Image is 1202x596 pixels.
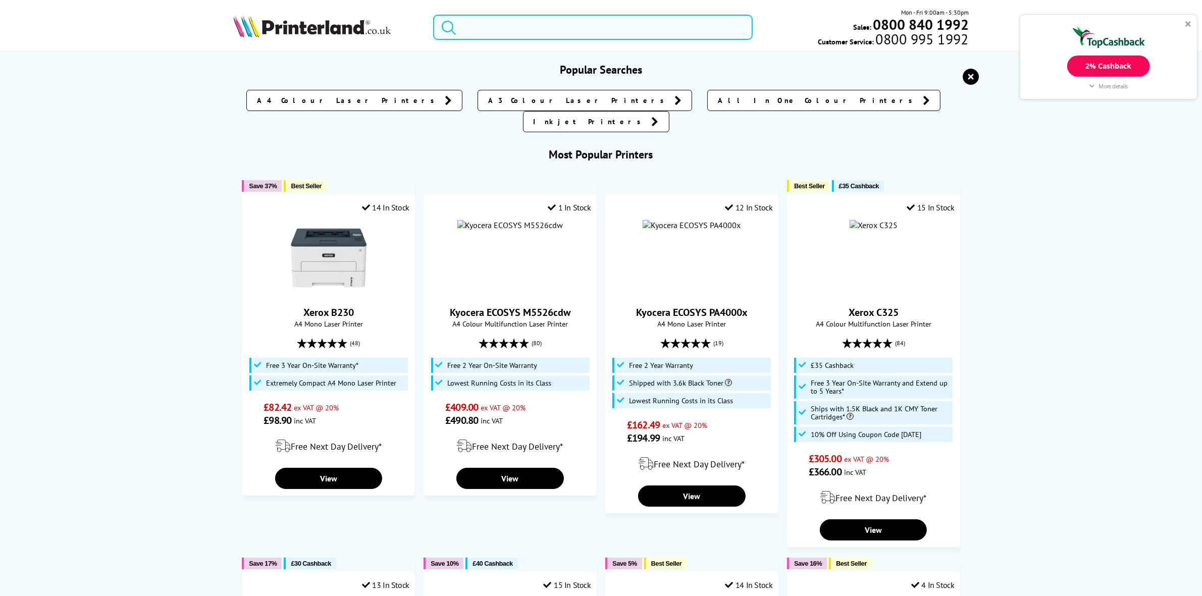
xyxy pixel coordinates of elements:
h3: Popular Searches [233,63,969,77]
a: A4 Colour Laser Printers [246,90,462,111]
span: inc VAT [662,434,685,443]
span: ex VAT @ 20% [844,454,889,464]
div: 12 In Stock [725,202,772,212]
span: Best Seller [291,182,322,190]
span: £98.90 [264,414,291,427]
span: £409.00 [445,401,478,414]
span: £162.49 [627,418,660,431]
span: £490.80 [445,414,478,427]
div: 15 In Stock [544,580,591,590]
span: inc VAT [844,467,866,477]
span: (19) [713,334,723,353]
span: (80) [532,334,542,353]
span: 10% Off Using Coupon Code [DATE] [811,430,921,439]
img: Kyocera ECOSYS PA4000x [643,220,741,230]
span: Save 16% [794,560,822,567]
span: A4 Colour Laser Printers [257,95,440,105]
span: £305.00 [809,452,842,465]
a: 0800 840 1992 [871,20,969,29]
button: £30 Cashback [284,558,336,569]
img: Printerland Logo [233,15,391,37]
a: Printerland Logo [233,15,421,39]
span: £82.42 [264,401,291,414]
button: Save 10% [424,558,463,569]
span: ex VAT @ 20% [662,420,707,430]
span: £366.00 [809,465,842,478]
div: 14 In Stock [725,580,772,590]
div: 1 In Stock [548,202,591,212]
span: Mon - Fri 9:00am - 5:30pm [901,8,969,17]
span: Free 2 Year On-Site Warranty [448,361,538,369]
span: Shipped with 3.6k Black Toner [629,379,732,387]
span: Save 10% [431,560,458,567]
span: ex VAT @ 20% [294,403,339,412]
a: View [638,485,745,507]
button: Save 37% [242,180,282,192]
a: Xerox C325 [849,306,899,319]
span: Customer Service: [818,34,969,46]
span: inc VAT [481,416,503,425]
span: (48) [350,334,360,353]
a: Xerox B230 [303,306,354,319]
span: A4 Colour Multifunction Laser Printer [793,319,954,329]
input: Search product or brand [433,15,752,40]
a: A3 Colour Laser Printers [478,90,692,111]
span: All In One Colour Printers [718,95,918,105]
a: Xerox B230 [291,288,367,298]
span: 0800 995 1992 [874,34,969,44]
span: Extremely Compact A4 Mono Laser Printer [266,379,396,387]
div: 13 In Stock [362,580,409,590]
div: 15 In Stock [907,202,954,212]
div: modal_delivery [247,432,409,460]
button: £40 Cashback [465,558,517,569]
span: Best Seller [836,560,867,567]
span: A4 Mono Laser Printer [247,319,409,329]
span: Free 3 Year On-Site Warranty* [266,361,358,369]
div: 14 In Stock [362,202,409,212]
span: A4 Colour Multifunction Laser Printer [429,319,591,329]
span: A3 Colour Laser Printers [488,95,669,105]
img: Xerox B230 [291,220,367,296]
button: Best Seller [829,558,872,569]
button: Save 16% [787,558,827,569]
span: (84) [895,334,905,353]
button: Best Seller [787,180,830,192]
span: £40 Cashback [473,560,512,567]
div: 4 In Stock [911,580,955,590]
span: Best Seller [651,560,682,567]
button: Save 17% [242,558,282,569]
span: Save 37% [249,182,277,190]
a: Kyocera ECOSYS M5526cdw [450,306,570,319]
a: View [456,468,563,489]
a: View [275,468,382,489]
b: 0800 840 1992 [873,15,969,34]
span: Save 17% [249,560,277,567]
img: Kyocera ECOSYS M5526cdw [457,220,563,230]
span: Free 2 Year Warranty [629,361,693,369]
a: All In One Colour Printers [707,90,940,111]
span: ex VAT @ 20% [481,403,526,412]
a: View [820,519,927,540]
a: Inkjet Printers [523,111,669,132]
div: modal_delivery [429,432,591,460]
span: £35 Cashback [839,182,879,190]
span: Lowest Running Costs in its Class [629,397,733,405]
div: modal_delivery [611,450,772,478]
button: Best Seller [644,558,687,569]
button: £35 Cashback [832,180,884,192]
img: Xerox C325 [850,220,898,230]
button: Save 5% [605,558,642,569]
h3: Most Popular Printers [233,147,969,161]
span: Best Seller [794,182,825,190]
div: modal_delivery [793,483,954,512]
span: £194.99 [627,431,660,445]
span: A4 Mono Laser Printer [611,319,772,329]
span: £35 Cashback [811,361,854,369]
span: Free 3 Year On-Site Warranty and Extend up to 5 Years* [811,379,950,395]
span: Sales: [853,22,871,32]
a: Kyocera ECOSYS PA4000x [636,306,748,319]
span: inc VAT [294,416,316,425]
span: Save 5% [612,560,637,567]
